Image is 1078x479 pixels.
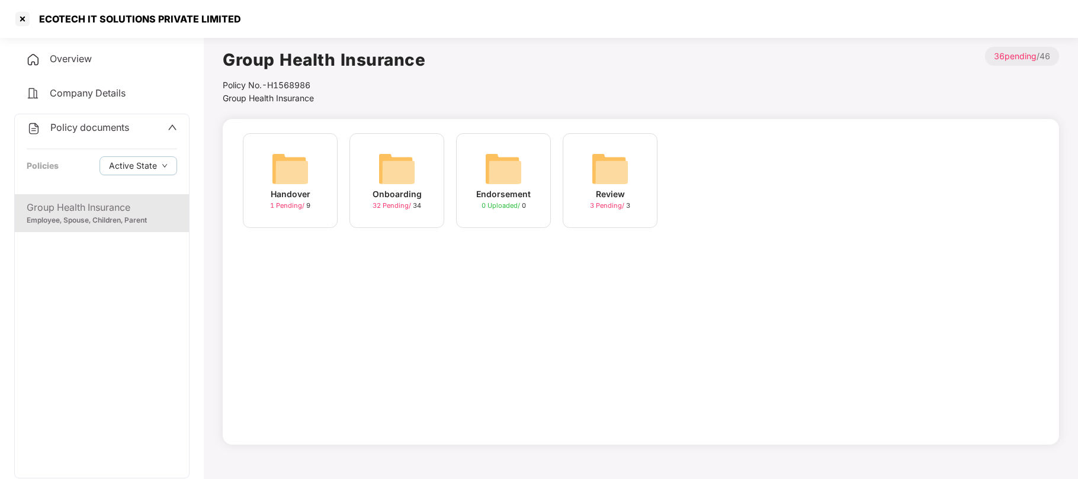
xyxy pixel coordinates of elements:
p: / 46 [985,47,1059,66]
span: 0 Uploaded / [482,201,522,210]
span: 1 Pending / [270,201,306,210]
img: svg+xml;base64,PHN2ZyB4bWxucz0iaHR0cDovL3d3dy53My5vcmcvMjAwMC9zdmciIHdpZHRoPSI2NCIgaGVpZ2h0PSI2NC... [271,150,309,188]
div: Onboarding [373,188,422,201]
span: down [162,163,168,169]
div: Review [596,188,625,201]
div: Employee, Spouse, Children, Parent [27,215,177,226]
span: Policy documents [50,121,129,133]
div: Handover [271,188,310,201]
img: svg+xml;base64,PHN2ZyB4bWxucz0iaHR0cDovL3d3dy53My5vcmcvMjAwMC9zdmciIHdpZHRoPSIyNCIgaGVpZ2h0PSIyNC... [26,86,40,101]
div: Group Health Insurance [27,200,177,215]
div: Policies [27,159,59,172]
img: svg+xml;base64,PHN2ZyB4bWxucz0iaHR0cDovL3d3dy53My5vcmcvMjAwMC9zdmciIHdpZHRoPSIyNCIgaGVpZ2h0PSIyNC... [27,121,41,136]
button: Active Statedown [100,156,177,175]
span: 36 pending [994,51,1037,61]
div: 9 [270,201,310,211]
div: Policy No.- H1568986 [223,79,425,92]
span: up [168,123,177,132]
img: svg+xml;base64,PHN2ZyB4bWxucz0iaHR0cDovL3d3dy53My5vcmcvMjAwMC9zdmciIHdpZHRoPSIyNCIgaGVpZ2h0PSIyNC... [26,53,40,67]
div: Endorsement [476,188,531,201]
div: ECOTECH IT SOLUTIONS PRIVATE LIMITED [32,13,241,25]
h1: Group Health Insurance [223,47,425,73]
span: Company Details [50,87,126,99]
div: 0 [482,201,526,211]
img: svg+xml;base64,PHN2ZyB4bWxucz0iaHR0cDovL3d3dy53My5vcmcvMjAwMC9zdmciIHdpZHRoPSI2NCIgaGVpZ2h0PSI2NC... [485,150,522,188]
span: Overview [50,53,92,65]
img: svg+xml;base64,PHN2ZyB4bWxucz0iaHR0cDovL3d3dy53My5vcmcvMjAwMC9zdmciIHdpZHRoPSI2NCIgaGVpZ2h0PSI2NC... [378,150,416,188]
span: 32 Pending / [373,201,413,210]
span: Active State [109,159,157,172]
div: 34 [373,201,421,211]
div: 3 [590,201,630,211]
span: 3 Pending / [590,201,626,210]
img: svg+xml;base64,PHN2ZyB4bWxucz0iaHR0cDovL3d3dy53My5vcmcvMjAwMC9zdmciIHdpZHRoPSI2NCIgaGVpZ2h0PSI2NC... [591,150,629,188]
span: Group Health Insurance [223,93,314,103]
